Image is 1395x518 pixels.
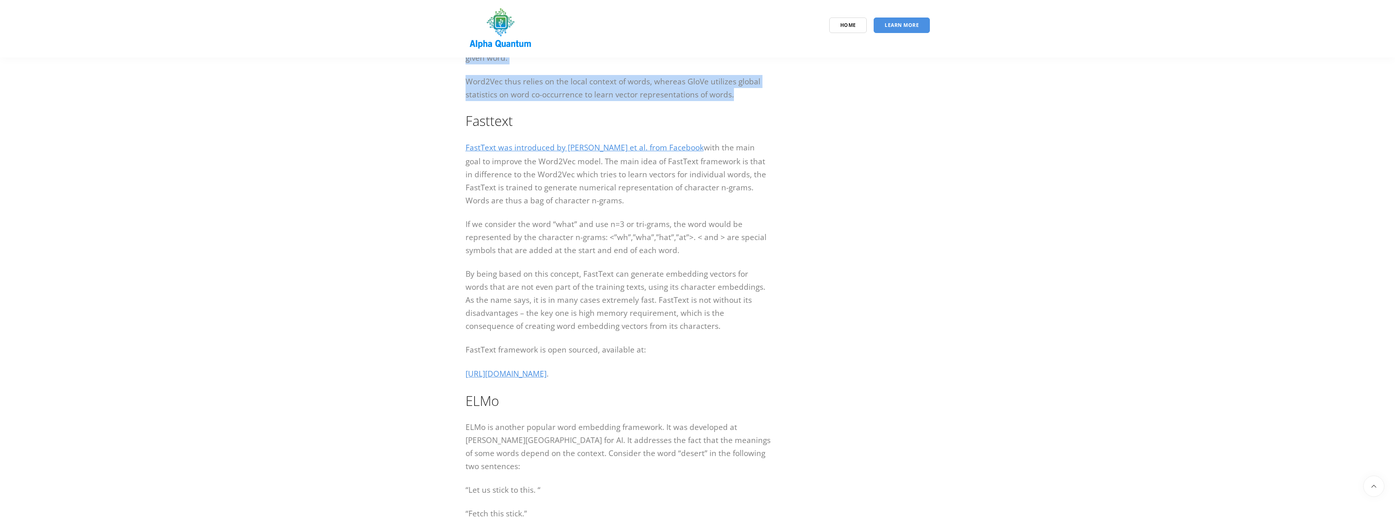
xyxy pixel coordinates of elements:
h2: ELMo [466,392,771,410]
p: FastText framework is open sourced, available at: [466,343,771,356]
p: If we consider the word “what” and use n=3 or tri-grams, the word would be represented by the cha... [466,218,771,257]
p: “Let us stick to this. “ [466,483,771,496]
span: Learn More [885,22,919,29]
a: [URL][DOMAIN_NAME] [466,368,547,379]
h2: Fasttext [466,112,771,130]
a: FastText was introduced by [PERSON_NAME] et al. from Facebook [466,142,704,153]
span: Home [840,22,856,29]
p: By being based on this concept, FastText can generate embedding vectors for words that are not ev... [466,267,771,333]
p: with the main goal to improve the Word2Vec model. The main idea of FastText framework is that in ... [466,141,771,207]
p: . [466,367,771,381]
p: Word2Vec thus relies on the local context of words, whereas GloVe utilizes global statistics on w... [466,75,771,101]
a: Learn More [874,18,930,33]
a: Home [829,18,867,33]
p: ELMo is another popular word embedding framework. It was developed at [PERSON_NAME][GEOGRAPHIC_DA... [466,421,771,473]
img: logo [466,5,536,52]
